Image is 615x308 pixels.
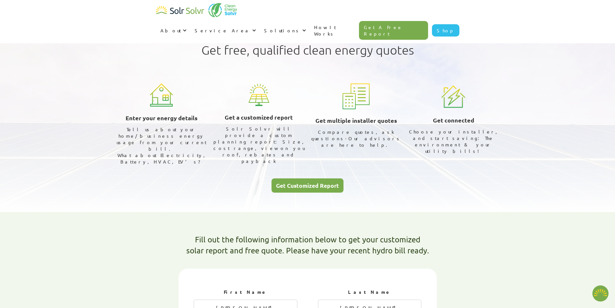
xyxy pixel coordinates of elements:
a: Get Customized Report [272,178,343,193]
button: Open chatbot widget [592,285,609,302]
div: Get Customized Report [276,183,339,188]
div: Compare quotes, ask questions-Our advisors are here to help. [310,129,403,148]
h3: Get a customized report [225,112,293,122]
div: Solutions [260,21,310,40]
img: 1702586718.png [592,285,609,302]
a: Get A Free Report [359,21,428,40]
div: About [160,27,181,34]
h3: Get connected [433,115,474,125]
h2: First Name [194,289,297,295]
a: How It Works [310,17,359,43]
div: Choose your installer, and start saving: The environment & your utility bills! [407,128,500,154]
div: About [156,21,190,40]
a: Shop [432,24,459,37]
h1: Fill out the following information below to get your customized solar report and free quote. Plea... [186,234,429,256]
h2: Last Name [318,289,422,295]
div: Solr Solvr will provide a custom planning report: Size, cost range, view on you roof, rebates and... [213,125,305,164]
div: Solutions [264,27,301,34]
h3: Enter your energy details [126,113,198,123]
div: Tell us about your home/business energy usage from your current bill. What about Electricity, Bat... [116,126,208,165]
h3: Get multiple installer quotes [315,116,397,125]
h1: Get free, qualified clean energy quotes [201,43,414,57]
div: Service Area [190,21,260,40]
div: Service Area [195,27,251,34]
